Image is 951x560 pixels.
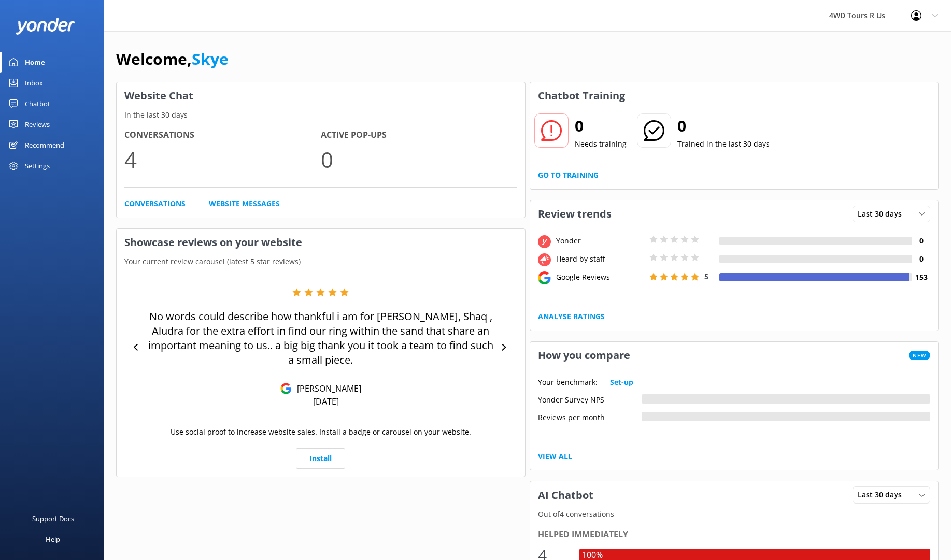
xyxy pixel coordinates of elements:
div: Yonder Survey NPS [538,394,642,404]
img: yonder-white-logo.png [16,18,75,35]
span: Last 30 days [858,208,908,220]
span: 5 [704,271,708,281]
div: Home [25,52,45,73]
p: Trained in the last 30 days [677,138,770,150]
div: Yonder [553,235,647,247]
h4: Active Pop-ups [321,128,517,142]
p: Needs training [575,138,627,150]
h3: How you compare [530,342,638,369]
h3: AI Chatbot [530,482,601,509]
h3: Review trends [530,200,619,227]
div: Reviews [25,114,50,135]
p: No words could describe how thankful i am for [PERSON_NAME], Shaq , Aludra for the extra effort i... [145,309,496,367]
p: 0 [321,142,517,177]
a: Website Messages [209,198,280,209]
h4: 153 [912,271,930,283]
h4: 0 [912,235,930,247]
h3: Website Chat [117,82,525,109]
span: New [909,351,930,360]
a: Conversations [124,198,186,209]
p: Your benchmark: [538,377,598,388]
h2: 0 [575,113,627,138]
div: Helped immediately [538,528,931,541]
h3: Showcase reviews on your website [117,229,525,256]
div: Reviews per month [538,412,642,421]
div: Heard by staff [553,253,647,265]
a: Set-up [610,377,633,388]
span: Last 30 days [858,489,908,500]
p: Out of 4 conversations [530,509,939,520]
p: [DATE] [313,396,339,407]
a: Analyse Ratings [538,311,605,322]
div: Settings [25,155,50,176]
a: View All [538,451,572,462]
h2: 0 [677,113,770,138]
div: Help [46,529,60,550]
div: Google Reviews [553,271,647,283]
div: Chatbot [25,93,50,114]
div: Recommend [25,135,64,155]
h4: Conversations [124,128,321,142]
h3: Chatbot Training [530,82,633,109]
a: Skye [192,48,229,69]
a: Install [296,448,345,469]
p: [PERSON_NAME] [292,383,361,394]
p: Use social proof to increase website sales. Install a badge or carousel on your website. [171,426,471,438]
h4: 0 [912,253,930,265]
h1: Welcome, [116,47,229,71]
a: Go to Training [538,169,599,181]
div: Support Docs [32,508,74,529]
p: In the last 30 days [117,109,525,121]
p: Your current review carousel (latest 5 star reviews) [117,256,525,267]
img: Google Reviews [280,383,292,394]
p: 4 [124,142,321,177]
div: Inbox [25,73,43,93]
